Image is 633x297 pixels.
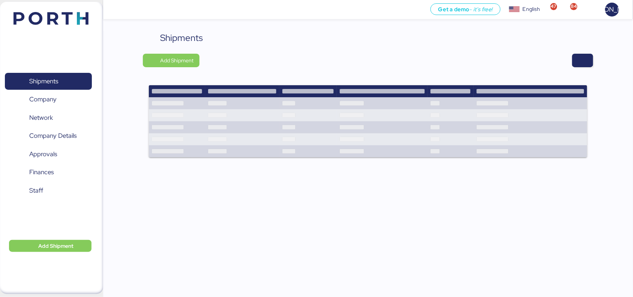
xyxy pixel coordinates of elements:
[108,3,120,16] button: Menu
[29,130,76,141] span: Company Details
[5,109,92,127] a: Network
[29,94,57,105] span: Company
[5,164,92,181] a: Finances
[5,182,92,199] a: Staff
[143,54,199,67] button: Add Shipment
[5,146,92,163] a: Approvals
[5,91,92,108] a: Company
[9,240,91,252] button: Add Shipment
[29,149,57,160] span: Approvals
[160,56,193,65] span: Add Shipment
[5,127,92,145] a: Company Details
[5,73,92,90] a: Shipments
[38,241,73,250] span: Add Shipment
[29,185,43,196] span: Staff
[29,167,54,178] span: Finances
[29,76,58,87] span: Shipments
[523,5,540,13] div: English
[160,31,203,45] div: Shipments
[29,112,53,123] span: Network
